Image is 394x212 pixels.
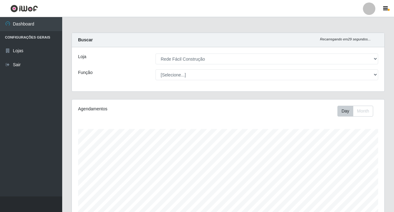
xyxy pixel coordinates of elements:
[337,106,373,117] div: First group
[337,106,353,117] button: Day
[320,37,371,41] i: Recarregando em 29 segundos...
[337,106,378,117] div: Toolbar with button groups
[78,106,198,112] div: Agendamentos
[10,5,38,12] img: CoreUI Logo
[78,37,93,42] strong: Buscar
[78,53,86,60] label: Loja
[78,69,93,76] label: Função
[353,106,373,117] button: Month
